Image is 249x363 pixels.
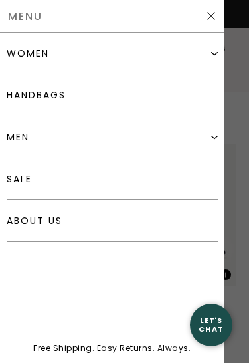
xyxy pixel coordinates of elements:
div: Let's Chat [190,316,232,333]
img: Expand [211,50,218,57]
a: about us [7,200,218,242]
a: handbags [7,74,218,116]
a: sale [7,158,218,200]
div: women [7,48,49,59]
img: Hide Slider [206,11,216,21]
div: men [7,132,29,142]
span: Menu [8,11,42,21]
img: Expand [211,134,218,140]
